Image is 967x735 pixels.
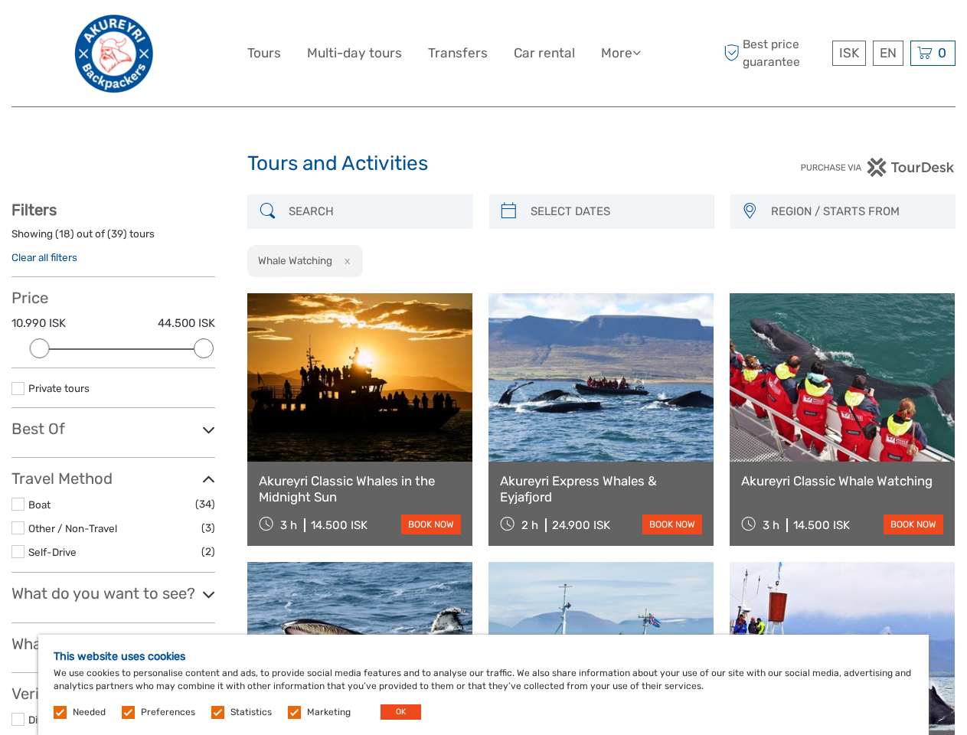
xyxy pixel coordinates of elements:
[11,635,215,653] h3: What do you want to do?
[59,227,70,241] label: 18
[247,152,720,176] h1: Tours and Activities
[195,495,215,513] span: (34)
[54,650,913,663] h5: This website uses cookies
[311,518,368,532] div: 14.500 ISK
[764,199,948,224] button: REGION / STARTS FROM
[201,543,215,560] span: (2)
[280,518,297,532] span: 3 h
[11,584,215,603] h3: What do you want to see?
[28,382,90,394] a: Private tours
[11,227,215,250] div: Showing ( ) out of ( ) tours
[28,714,107,726] a: Dive by Icelandia
[793,518,850,532] div: 14.500 ISK
[28,546,77,558] a: Self-Drive
[11,251,77,263] a: Clear all filters
[307,706,351,719] label: Marketing
[763,518,779,532] span: 3 h
[307,42,402,64] a: Multi-day tours
[839,45,859,60] span: ISK
[601,42,641,64] a: More
[158,315,215,332] label: 44.500 ISK
[11,469,215,488] h3: Travel Method
[381,704,421,720] button: OK
[28,522,117,534] a: Other / Non-Travel
[642,514,702,534] a: book now
[11,684,215,703] h3: Verified Operators
[514,42,575,64] a: Car rental
[500,473,702,505] a: Akureyri Express Whales & Eyjafjord
[884,514,943,534] a: book now
[258,254,332,266] h2: Whale Watching
[283,198,465,225] input: SEARCH
[524,198,707,225] input: SELECT DATES
[521,518,538,532] span: 2 h
[71,11,156,95] img: Akureyri Backpackers TourDesk
[428,42,488,64] a: Transfers
[552,518,610,532] div: 24.900 ISK
[38,635,929,735] div: We use cookies to personalise content and ads, to provide social media features and to analyse ou...
[720,36,828,70] span: Best price guarantee
[741,473,943,488] a: Akureyri Classic Whale Watching
[873,41,903,66] div: EN
[11,420,215,438] h3: Best Of
[73,706,106,719] label: Needed
[201,519,215,537] span: (3)
[230,706,272,719] label: Statistics
[936,45,949,60] span: 0
[335,253,355,269] button: x
[11,201,57,219] strong: Filters
[247,42,281,64] a: Tours
[11,289,215,307] h3: Price
[111,227,123,241] label: 39
[11,315,66,332] label: 10.990 ISK
[141,706,195,719] label: Preferences
[800,158,956,177] img: PurchaseViaTourDesk.png
[259,473,461,505] a: Akureyri Classic Whales in the Midnight Sun
[401,514,461,534] a: book now
[28,498,51,511] a: Boat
